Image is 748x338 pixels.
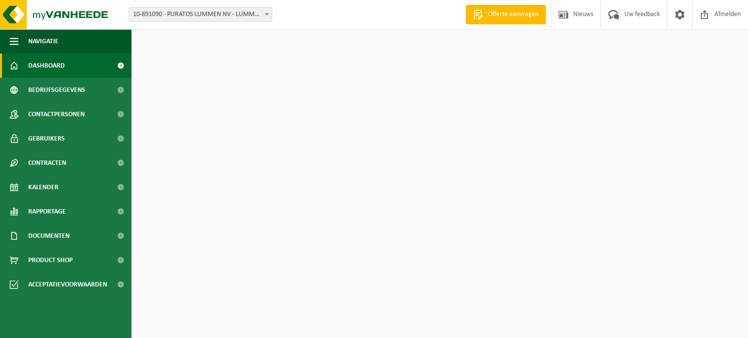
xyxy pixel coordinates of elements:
[28,175,58,199] span: Kalender
[28,29,58,53] span: Navigatie
[28,272,107,297] span: Acceptatievoorwaarden
[28,78,85,102] span: Bedrijfsgegevens
[129,7,272,22] span: 10-891090 - PURATOS LUMMEN NV - LUMMEN
[28,224,70,248] span: Documenten
[466,5,546,24] a: Offerte aanvragen
[486,10,541,19] span: Offerte aanvragen
[28,126,65,151] span: Gebruikers
[28,53,65,78] span: Dashboard
[28,248,73,272] span: Product Shop
[28,151,66,175] span: Contracten
[129,8,272,21] span: 10-891090 - PURATOS LUMMEN NV - LUMMEN
[28,102,85,126] span: Contactpersonen
[28,199,66,224] span: Rapportage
